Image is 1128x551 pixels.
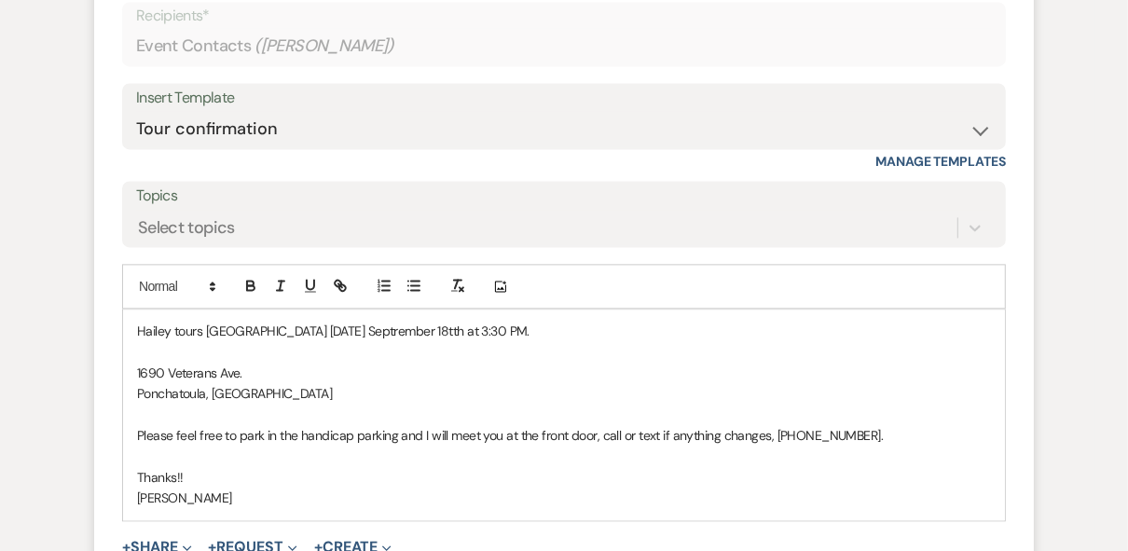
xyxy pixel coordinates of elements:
[137,425,991,446] p: Please feel free to park in the handicap parking and I will meet you at the front door, call or t...
[136,85,992,112] div: Insert Template
[138,215,235,241] div: Select topics
[137,467,991,488] p: Thanks!!
[137,383,991,404] p: Ponchatoula, [GEOGRAPHIC_DATA]
[254,34,394,59] span: ( [PERSON_NAME] )
[137,363,991,383] p: 1690 Veterans Ave.
[136,28,992,64] div: Event Contacts
[137,321,991,341] p: Hailey tours [GEOGRAPHIC_DATA] [DATE] Septrember 18tth at 3:30 PM.
[137,488,991,508] p: [PERSON_NAME]
[136,183,992,210] label: Topics
[875,153,1006,170] a: Manage Templates
[136,4,992,28] p: Recipients*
